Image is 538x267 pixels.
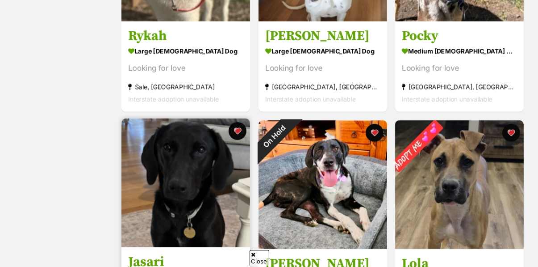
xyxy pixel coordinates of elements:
[128,62,243,74] div: Looking for love
[265,95,356,103] span: Interstate adoption unavailable
[402,45,517,58] div: medium [DEMOGRAPHIC_DATA] Dog
[265,81,380,93] div: [GEOGRAPHIC_DATA], [GEOGRAPHIC_DATA]
[265,62,380,74] div: Looking for love
[259,21,387,112] a: [PERSON_NAME] large [DEMOGRAPHIC_DATA] Dog Looking for love [GEOGRAPHIC_DATA], [GEOGRAPHIC_DATA] ...
[502,124,520,142] button: favourite
[402,81,517,93] div: [GEOGRAPHIC_DATA], [GEOGRAPHIC_DATA]
[265,45,380,58] div: large [DEMOGRAPHIC_DATA] Dog
[402,95,492,103] span: Interstate adoption unavailable
[128,45,243,58] div: large [DEMOGRAPHIC_DATA] Dog
[121,119,250,247] img: Jasari
[121,21,250,112] a: Rykah large [DEMOGRAPHIC_DATA] Dog Looking for love Sale, [GEOGRAPHIC_DATA] Interstate adoption u...
[250,250,269,266] span: Close
[128,81,243,93] div: Sale, [GEOGRAPHIC_DATA]
[128,95,219,103] span: Interstate adoption unavailable
[259,120,387,249] img: Maggie
[246,108,303,165] div: On Hold
[402,62,517,74] div: Looking for love
[365,124,383,142] button: favourite
[128,28,243,45] h3: Rykah
[402,28,517,45] h3: Pocky
[395,120,524,249] img: Lola
[259,242,387,251] a: On Hold
[395,21,524,112] a: Pocky medium [DEMOGRAPHIC_DATA] Dog Looking for love [GEOGRAPHIC_DATA], [GEOGRAPHIC_DATA] Interst...
[229,122,246,140] button: favourite
[265,28,380,45] h3: [PERSON_NAME]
